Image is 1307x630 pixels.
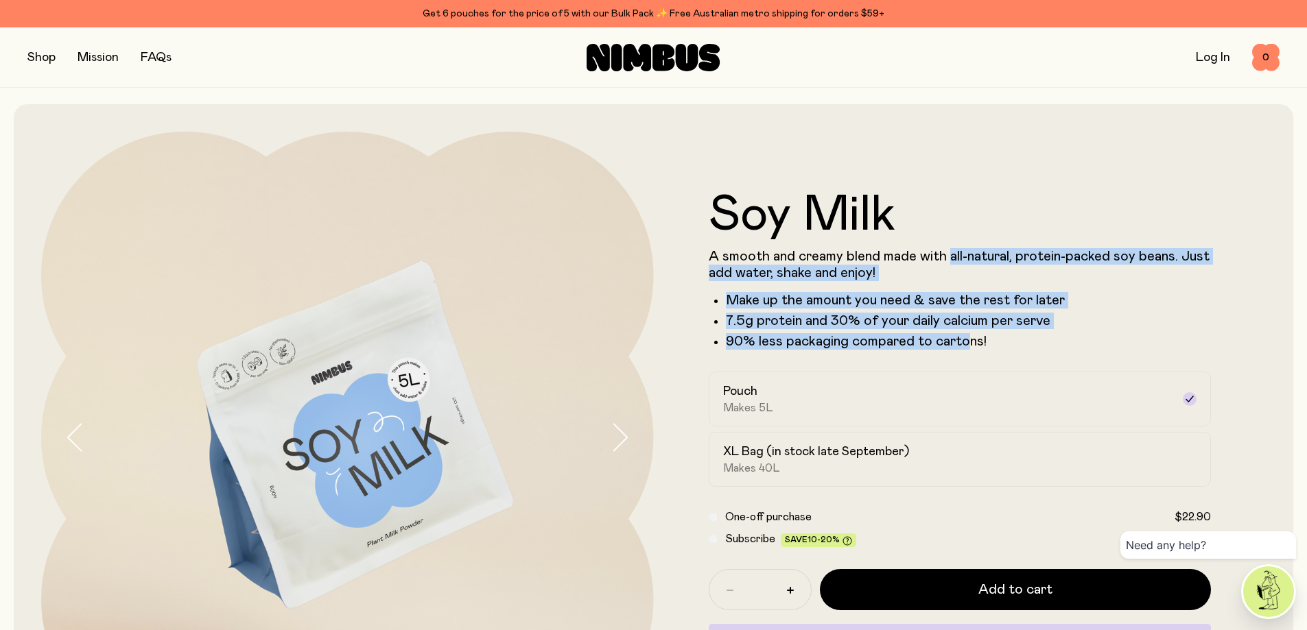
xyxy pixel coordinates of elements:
span: Makes 5L [723,401,773,415]
p: A smooth and creamy blend made with all-natural, protein-packed soy beans. Just add water, shake ... [709,248,1212,281]
span: Makes 40L [723,461,780,475]
a: Mission [78,51,119,64]
a: FAQs [141,51,172,64]
span: 10-20% [808,535,840,544]
h1: Soy Milk [709,191,1212,240]
h2: XL Bag (in stock late September) [723,444,909,460]
span: $22.90 [1175,511,1211,522]
span: One-off purchase [725,511,812,522]
div: Need any help? [1120,531,1296,559]
li: 7.5g protein and 30% of your daily calcium per serve [726,313,1212,329]
button: 0 [1252,44,1280,71]
button: Add to cart [820,569,1212,610]
div: Get 6 pouches for the price of 5 with our Bulk Pack ✨ Free Australian metro shipping for orders $59+ [27,5,1280,22]
span: Add to cart [978,580,1052,599]
span: Save [785,535,852,546]
img: agent [1243,566,1294,617]
span: Subscribe [725,533,775,544]
h2: Pouch [723,383,757,400]
a: Log In [1196,51,1230,64]
p: 90% less packaging compared to cartons! [726,333,1212,350]
li: Make up the amount you need & save the rest for later [726,292,1212,308]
